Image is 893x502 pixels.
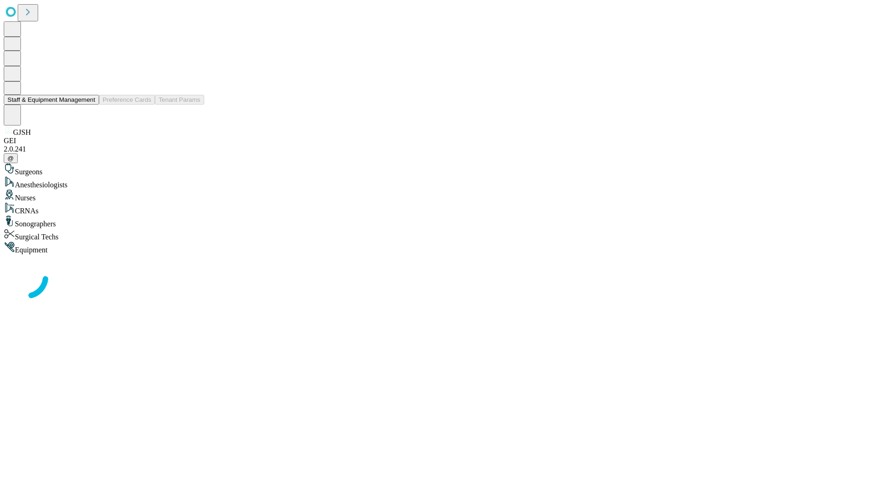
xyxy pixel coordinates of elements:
[4,153,18,163] button: @
[4,145,889,153] div: 2.0.241
[4,202,889,215] div: CRNAs
[7,155,14,162] span: @
[4,215,889,228] div: Sonographers
[4,228,889,241] div: Surgical Techs
[4,95,99,105] button: Staff & Equipment Management
[4,189,889,202] div: Nurses
[4,176,889,189] div: Anesthesiologists
[99,95,155,105] button: Preference Cards
[4,163,889,176] div: Surgeons
[13,128,31,136] span: GJSH
[4,241,889,254] div: Equipment
[155,95,204,105] button: Tenant Params
[4,137,889,145] div: GEI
